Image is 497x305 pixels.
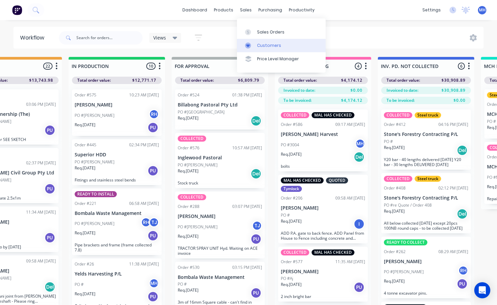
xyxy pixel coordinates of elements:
[232,145,262,151] div: 10:57 AM [DATE]
[75,142,96,148] div: Order #445
[281,177,324,183] div: MAL HAS CHECKED
[75,191,117,197] div: READY TO INSTALL
[384,239,427,245] div: READY TO COLLECT
[354,282,364,293] div: PU
[75,211,159,216] p: Bombala Waste Management
[45,183,55,194] div: PU
[487,119,496,125] p: PO #
[257,29,284,35] div: Sales Orders
[178,155,262,161] p: Inglewood Pastoral
[354,152,364,162] div: Del
[129,92,159,98] div: 10:23 AM [DATE]
[237,39,326,52] a: Customers
[178,204,199,210] div: Order #288
[75,201,96,207] div: Order #221
[178,92,199,98] div: Order #524
[281,249,309,255] div: COLLECTED
[76,31,143,45] input: Search for orders...
[257,43,281,49] div: Customers
[381,109,471,170] div: COLLECTEDSteel truckOrder #41204:16 PM [DATE]Stone's Forestry Contracting P/LPO #Req.[DATE]DelY20...
[415,112,441,118] div: Steel truck
[132,77,156,83] span: $12,771.17
[441,77,466,83] span: $30,908.89
[355,139,365,149] div: MH
[387,87,418,93] span: Invoiced to date:
[283,97,312,103] span: To be invoiced:
[26,160,56,166] div: 02:37 PM [DATE]
[415,176,441,182] div: Steel truck
[75,177,159,182] p: Fittings and stainless steel bends
[438,185,468,191] div: 02:12 PM [DATE]
[384,176,412,182] div: COLLECTED
[237,5,255,15] div: sales
[281,294,365,299] p: 2 inch bright bar
[178,145,199,151] div: Order #576
[178,136,206,142] div: COLLECTED
[457,145,468,156] div: Del
[257,56,299,62] div: Price Level Manager
[26,101,56,107] div: 03:06 PM [DATE]
[354,219,364,229] div: I
[178,102,262,108] p: Billabong Pastoral Pty Ltd
[45,282,55,292] div: Del
[77,77,111,83] span: Total order value:
[381,173,471,233] div: COLLECTEDSteel truckOrder #40802:12 PM [DATE]Stone's Forestry Contracting P/LPO #re Quote / Order...
[141,217,151,227] div: RH
[75,112,114,119] p: PO #[PERSON_NAME]
[175,192,265,258] div: COLLECTEDOrder #28803:07 PM [DATE][PERSON_NAME]PO #[PERSON_NAME]TJReq.[DATE]PUTRACTOR SPRAY UNIT ...
[281,212,290,218] p: PO #
[75,165,95,171] p: Req. [DATE]
[237,25,326,39] a: Sales Orders
[75,221,114,227] p: PO #[PERSON_NAME]
[281,112,309,118] div: COLLECTED
[350,87,362,93] span: $0.00
[281,186,302,192] div: Tymlock
[75,152,159,158] p: Superior HDD
[281,122,303,128] div: Order #586
[178,162,218,168] p: PO #[PERSON_NAME]
[26,258,56,264] div: 09:58 AM [DATE]
[387,97,415,103] span: To be invoiced:
[75,92,96,98] div: Order #575
[438,249,468,255] div: 08:29 AM [DATE]
[387,77,420,83] span: Total order value:
[178,168,198,174] p: Req. [DATE]
[281,276,293,282] p: PO #Aj
[20,34,48,42] div: Workflow
[45,125,55,136] div: PU
[75,271,159,277] p: Yelds Harvesting P/L
[278,247,368,302] div: COLLECTEDMAL HAS CHECKEDOrder #57711:35 AM [DATE][PERSON_NAME]PO #AjReq.[DATE]PU2 inch bright bar
[129,201,159,207] div: 06:58 AM [DATE]
[75,122,95,128] p: Req. [DATE]
[335,122,365,128] div: 09:17 AM [DATE]
[281,164,365,169] p: bolts
[175,89,265,130] div: Order #52401:38 PM [DATE]Billabong Pastoral Pty LtdPO #[GEOGRAPHIC_DATA]Req.[DATE]Del
[278,175,368,243] div: MAL HAS CHECKEDQUOTEDTymlockOrder #20609:58 AM [DATE][PERSON_NAME]PO #Req.[DATE]IADD P.A. gate to...
[149,109,159,119] div: RH
[384,221,468,231] p: All below collected [DATE] except 20pcs 100NB round caps - to be collected [DATE]
[178,233,198,239] p: Req. [DATE]
[341,97,362,103] span: $4,174.12
[211,5,237,15] div: products
[281,205,365,211] p: [PERSON_NAME]
[335,195,365,201] div: 09:58 AM [DATE]
[384,202,432,208] p: PO #re Quote / Order 408
[75,282,84,288] p: PO #
[384,139,393,145] p: PO #
[251,168,261,179] div: Del
[148,165,158,176] div: PU
[281,259,303,265] div: Order #577
[281,132,365,137] p: [PERSON_NAME] Harvest
[381,237,471,299] div: READY TO COLLECTOrder #26208:29 AM [DATE][PERSON_NAME]PO #[PERSON_NAME]RHReq.[DATE]PU4 tonne exca...
[474,282,490,298] div: Open Intercom Messenger
[251,288,261,298] div: PU
[384,157,468,167] p: Y20 bar - 40 lengths delivered [DATE] Y20 bar - 30 lengths DELIVERED [DATE]
[29,77,53,83] span: $13,743.98
[12,5,22,15] img: Factory
[75,230,95,236] p: Req. [DATE]
[178,246,262,256] p: TRACTOR SPRAY UNIT Hyd. Waiting on ACE invoice
[178,287,198,293] p: Req. [DATE]
[75,291,95,297] p: Req. [DATE]
[75,261,94,267] div: Order #26
[179,5,211,15] a: dashboard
